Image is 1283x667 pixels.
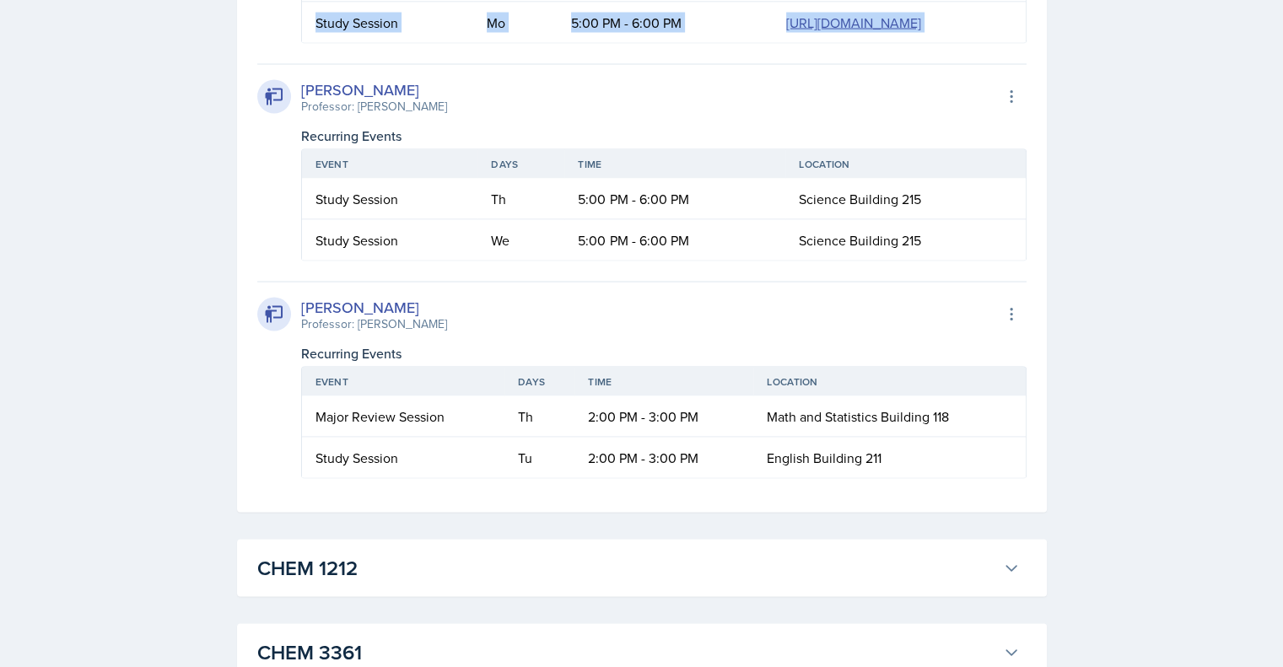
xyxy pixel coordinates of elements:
[504,438,574,478] td: Tu
[301,126,1027,146] div: Recurring Events
[504,396,574,438] td: Th
[315,448,491,468] div: Study Session
[786,13,921,32] a: [URL][DOMAIN_NAME]
[504,368,574,396] th: Days
[301,315,447,333] div: Professor: [PERSON_NAME]
[564,179,785,220] td: 5:00 PM - 6:00 PM
[477,179,564,220] td: Th
[574,396,753,438] td: 2:00 PM - 3:00 PM
[558,3,773,43] td: 5:00 PM - 6:00 PM
[767,449,881,467] span: English Building 211
[799,190,921,208] span: Science Building 215
[564,220,785,261] td: 5:00 PM - 6:00 PM
[302,368,504,396] th: Event
[574,368,753,396] th: Time
[254,550,1023,587] button: CHEM 1212
[473,3,558,43] td: Mo
[302,150,478,179] th: Event
[477,150,564,179] th: Days
[564,150,785,179] th: Time
[767,407,949,426] span: Math and Statistics Building 118
[753,368,1025,396] th: Location
[315,230,465,250] div: Study Session
[301,343,1027,363] div: Recurring Events
[785,150,1025,179] th: Location
[301,78,447,101] div: [PERSON_NAME]
[574,438,753,478] td: 2:00 PM - 3:00 PM
[477,220,564,261] td: We
[301,98,447,116] div: Professor: [PERSON_NAME]
[799,231,921,250] span: Science Building 215
[315,13,460,33] div: Study Session
[315,189,465,209] div: Study Session
[257,553,996,584] h3: CHEM 1212
[301,296,447,319] div: [PERSON_NAME]
[315,406,491,427] div: Major Review Session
